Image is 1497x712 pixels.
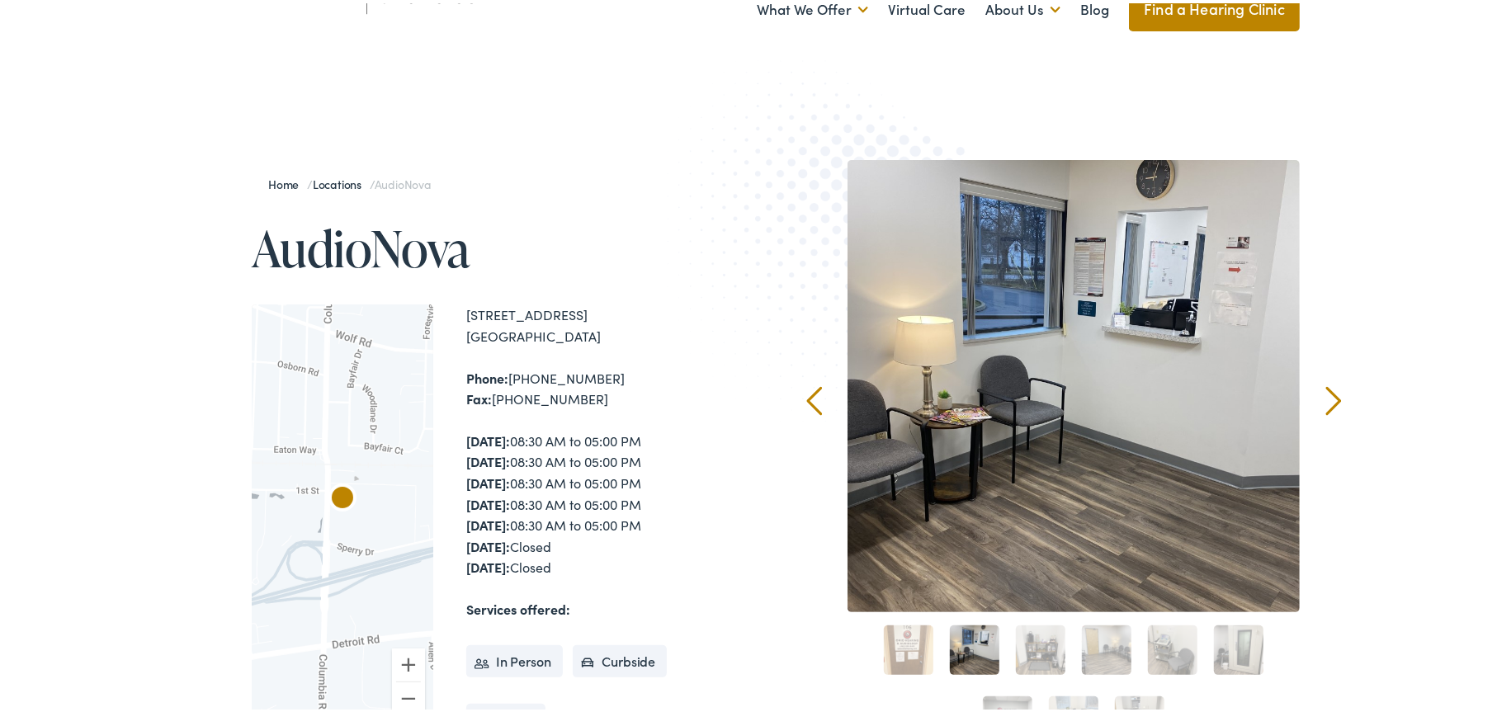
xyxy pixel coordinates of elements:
[466,301,755,343] div: [STREET_ADDRESS] [GEOGRAPHIC_DATA]
[466,492,510,510] strong: [DATE]:
[392,645,425,678] button: Zoom in
[313,172,370,189] a: Locations
[466,512,510,530] strong: [DATE]:
[1214,622,1263,672] a: 6
[252,218,755,272] h1: AudioNova
[884,622,933,672] a: 1
[466,365,755,407] div: [PHONE_NUMBER] [PHONE_NUMBER]
[466,449,510,467] strong: [DATE]:
[1016,622,1065,672] a: 3
[466,470,510,488] strong: [DATE]:
[375,172,431,189] span: AudioNova
[950,622,999,672] a: 2
[466,427,755,575] div: 08:30 AM to 05:00 PM 08:30 AM to 05:00 PM 08:30 AM to 05:00 PM 08:30 AM to 05:00 PM 08:30 AM to 0...
[466,596,570,615] strong: Services offered:
[268,172,431,189] span: / /
[1082,622,1131,672] a: 4
[466,554,510,573] strong: [DATE]:
[392,679,425,712] button: Zoom out
[323,477,362,516] div: AudioNova
[1148,622,1197,672] a: 5
[466,386,492,404] strong: Fax:
[573,642,668,675] li: Curbside
[466,642,563,675] li: In Person
[268,172,307,189] a: Home
[466,428,510,446] strong: [DATE]:
[466,534,510,552] strong: [DATE]:
[466,365,508,384] strong: Phone:
[1326,383,1342,413] a: Next
[807,383,823,413] a: Prev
